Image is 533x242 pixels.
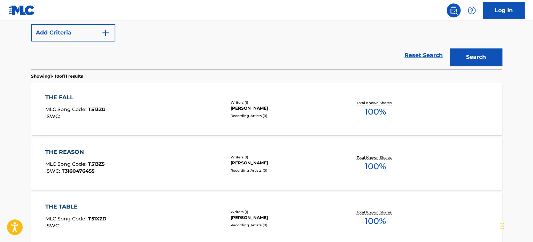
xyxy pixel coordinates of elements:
button: Add Criteria [31,24,115,41]
span: MLC Song Code : [45,106,88,112]
img: 9d2ae6d4665cec9f34b9.svg [101,29,110,37]
span: ISWC : [45,113,62,119]
div: Help [465,3,479,17]
img: help [468,6,476,15]
span: 100 % [364,215,386,227]
div: [PERSON_NAME] [231,105,336,111]
button: Search [450,48,502,66]
a: THE REASONMLC Song Code:T513Z5ISWC:T3160476455Writers (1)[PERSON_NAME]Recording Artists (0)Total ... [31,138,502,190]
a: Public Search [447,3,461,17]
span: 100 % [364,160,386,173]
span: T51XZD [88,216,107,222]
div: Recording Artists ( 0 ) [231,168,336,173]
div: [PERSON_NAME] [231,160,336,166]
img: MLC Logo [8,5,35,15]
div: [PERSON_NAME] [231,214,336,221]
div: Writers ( 1 ) [231,209,336,214]
span: ISWC : [45,168,62,174]
img: search [449,6,458,15]
span: T513ZG [88,106,106,112]
span: ISWC : [45,223,62,229]
div: THE TABLE [45,203,107,211]
span: T513Z5 [88,161,105,167]
div: Recording Artists ( 0 ) [231,223,336,228]
div: Writers ( 1 ) [231,155,336,160]
div: Writers ( 1 ) [231,100,336,105]
div: Drag [500,216,504,236]
div: Recording Artists ( 0 ) [231,113,336,118]
span: 100 % [364,106,386,118]
span: T3160476455 [62,168,94,174]
a: THE FALLMLC Song Code:T513ZGISWC:Writers (1)[PERSON_NAME]Recording Artists (0)Total Known Shares:... [31,83,502,135]
p: Total Known Shares: [356,210,394,215]
a: Log In [483,2,525,19]
p: Total Known Shares: [356,100,394,106]
span: MLC Song Code : [45,216,88,222]
div: THE REASON [45,148,105,156]
p: Total Known Shares: [356,155,394,160]
div: THE FALL [45,93,106,102]
iframe: Chat Widget [498,209,533,242]
a: Reset Search [401,48,446,63]
p: Showing 1 - 10 of 11 results [31,73,83,79]
span: MLC Song Code : [45,161,88,167]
